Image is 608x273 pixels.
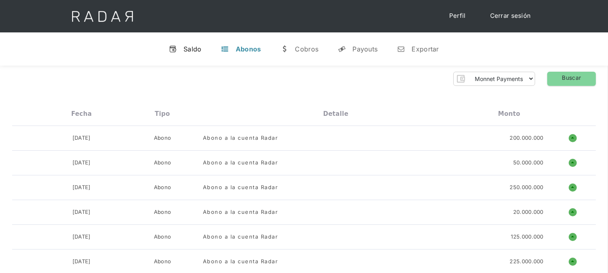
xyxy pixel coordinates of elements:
[71,110,92,117] div: Fecha
[513,159,544,167] div: 50.000.000
[569,159,577,167] h1: o
[482,8,539,24] a: Cerrar sesión
[203,183,278,192] div: Abono a la cuenta Radar
[569,134,577,142] h1: o
[154,233,171,241] div: Abono
[498,110,521,117] div: Monto
[323,110,348,117] div: Detalle
[236,45,261,53] div: Abonos
[569,183,577,192] h1: o
[154,208,171,216] div: Abono
[203,258,278,266] div: Abono a la cuenta Radar
[73,233,91,241] div: [DATE]
[280,45,288,53] div: w
[569,233,577,241] h1: o
[203,233,278,241] div: Abono a la cuenta Radar
[453,72,535,86] form: Form
[155,110,170,117] div: Tipo
[412,45,439,53] div: Exportar
[203,159,278,167] div: Abono a la cuenta Radar
[73,183,91,192] div: [DATE]
[513,208,544,216] div: 20.000.000
[569,258,577,266] h1: o
[73,258,91,266] div: [DATE]
[338,45,346,53] div: y
[510,258,544,266] div: 225.000.000
[441,8,474,24] a: Perfil
[510,134,544,142] div: 200.000.000
[569,208,577,216] h1: o
[154,134,171,142] div: Abono
[169,45,177,53] div: v
[547,72,596,86] a: Buscar
[73,159,91,167] div: [DATE]
[295,45,318,53] div: Cobros
[510,183,544,192] div: 250.000.000
[397,45,405,53] div: n
[203,134,278,142] div: Abono a la cuenta Radar
[154,159,171,167] div: Abono
[221,45,229,53] div: t
[154,258,171,266] div: Abono
[203,208,278,216] div: Abono a la cuenta Radar
[511,233,544,241] div: 125.000.000
[73,208,91,216] div: [DATE]
[73,134,91,142] div: [DATE]
[352,45,378,53] div: Payouts
[154,183,171,192] div: Abono
[183,45,202,53] div: Saldo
